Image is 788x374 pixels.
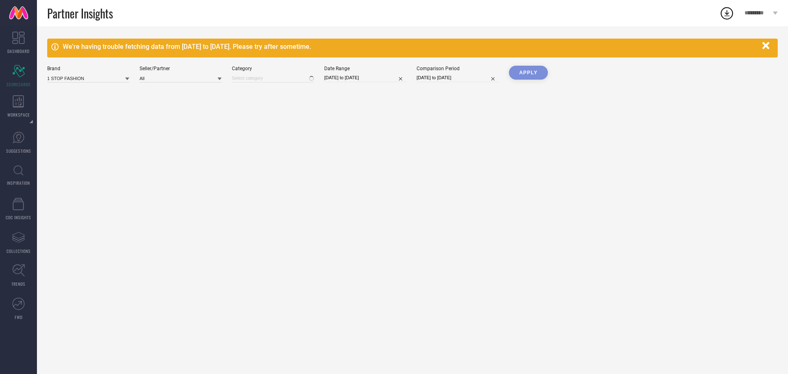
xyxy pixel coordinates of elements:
[6,148,31,154] span: SUGGESTIONS
[63,43,758,50] div: We're having trouble fetching data from [DATE] to [DATE]. Please try after sometime.
[11,281,25,287] span: TRENDS
[7,180,30,186] span: INSPIRATION
[47,5,113,22] span: Partner Insights
[6,214,31,220] span: CDC INSIGHTS
[324,66,406,71] div: Date Range
[15,314,23,320] span: FWD
[7,248,31,254] span: COLLECTIONS
[232,66,314,71] div: Category
[7,48,30,54] span: DASHBOARD
[47,66,129,71] div: Brand
[140,66,222,71] div: Seller/Partner
[7,112,30,118] span: WORKSPACE
[417,66,499,71] div: Comparison Period
[324,73,406,82] input: Select date range
[719,6,734,21] div: Open download list
[7,81,31,87] span: SCORECARDS
[417,73,499,82] input: Select comparison period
